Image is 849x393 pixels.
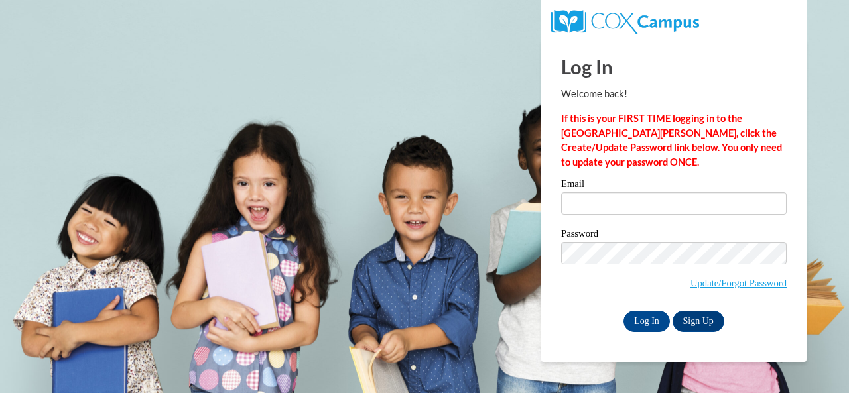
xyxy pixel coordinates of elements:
strong: If this is your FIRST TIME logging in to the [GEOGRAPHIC_DATA][PERSON_NAME], click the Create/Upd... [561,113,782,168]
a: COX Campus [551,15,699,27]
label: Email [561,179,787,192]
a: Sign Up [673,311,724,332]
input: Log In [623,311,670,332]
img: COX Campus [551,10,699,34]
h1: Log In [561,53,787,80]
p: Welcome back! [561,87,787,101]
label: Password [561,229,787,242]
a: Update/Forgot Password [690,278,787,288]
